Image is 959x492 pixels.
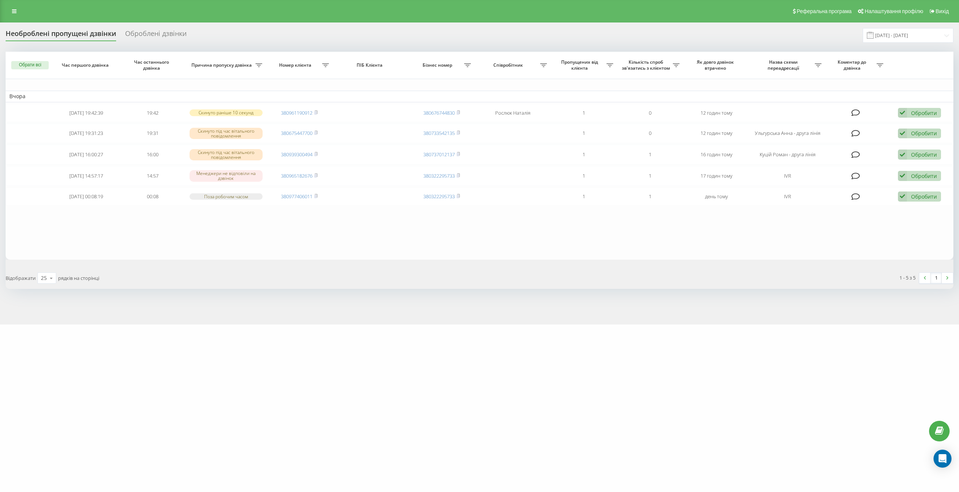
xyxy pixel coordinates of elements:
[270,62,322,68] span: Номер клієнта
[412,62,464,68] span: Бізнес номер
[423,109,455,116] a: 380676744830
[340,62,401,68] span: ПІБ Клієнта
[6,91,953,102] td: Вчора
[750,166,825,186] td: IVR
[58,275,99,281] span: рядків на сторінці
[475,104,550,122] td: Рослюк Наталія
[120,145,186,164] td: 16:00
[281,109,312,116] a: 380961190912
[120,124,186,144] td: 19:31
[750,124,825,144] td: Ульгурська Анна - друга лінія
[190,193,263,200] div: Поза робочим часом
[750,145,825,164] td: Куцій Роман - друга лінія
[690,59,743,71] span: Як довго дзвінок втрачено
[423,130,455,136] a: 380733542135
[911,130,937,137] div: Обробити
[617,187,683,206] td: 1
[931,273,942,283] a: 1
[53,166,120,186] td: [DATE] 14:57:17
[60,62,112,68] span: Час першого дзвінка
[551,104,617,122] td: 1
[911,109,937,117] div: Обробити
[53,104,120,122] td: [DATE] 19:42:39
[281,130,312,136] a: 380675447700
[911,151,937,158] div: Обробити
[423,151,455,158] a: 380737012137
[190,128,263,139] div: Скинуто під час вітального повідомлення
[899,274,916,281] div: 1 - 5 з 5
[281,151,312,158] a: 380939300494
[53,145,120,164] td: [DATE] 16:00:27
[190,109,263,116] div: Скинуто раніше 10 секунд
[617,104,683,122] td: 0
[617,166,683,186] td: 1
[120,187,186,206] td: 00:08
[683,104,750,122] td: 12 годин тому
[797,8,852,14] span: Реферальна програма
[683,145,750,164] td: 16 годин тому
[53,187,120,206] td: [DATE] 00:08:19
[126,59,179,71] span: Час останнього дзвінка
[11,61,49,69] button: Обрати всі
[190,62,255,68] span: Причина пропуску дзвінка
[617,145,683,164] td: 1
[551,145,617,164] td: 1
[6,275,36,281] span: Відображати
[190,170,263,181] div: Менеджери не відповіли на дзвінок
[753,59,815,71] span: Назва схеми переадресації
[683,124,750,144] td: 12 годин тому
[621,59,673,71] span: Кількість спроб зв'язатись з клієнтом
[683,187,750,206] td: день тому
[281,193,312,200] a: 380977406011
[911,172,937,179] div: Обробити
[617,124,683,144] td: 0
[423,172,455,179] a: 380322295733
[911,193,937,200] div: Обробити
[125,30,187,41] div: Оброблені дзвінки
[281,172,312,179] a: 380965182676
[41,274,47,282] div: 25
[190,149,263,160] div: Скинуто під час вітального повідомлення
[554,59,606,71] span: Пропущених від клієнта
[6,30,116,41] div: Необроблені пропущені дзвінки
[120,166,186,186] td: 14:57
[551,124,617,144] td: 1
[936,8,949,14] span: Вихід
[478,62,540,68] span: Співробітник
[423,193,455,200] a: 380322295733
[829,59,876,71] span: Коментар до дзвінка
[865,8,923,14] span: Налаштування профілю
[934,450,952,468] div: Open Intercom Messenger
[551,166,617,186] td: 1
[551,187,617,206] td: 1
[683,166,750,186] td: 17 годин тому
[53,124,120,144] td: [DATE] 19:31:23
[120,104,186,122] td: 19:42
[750,187,825,206] td: IVR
